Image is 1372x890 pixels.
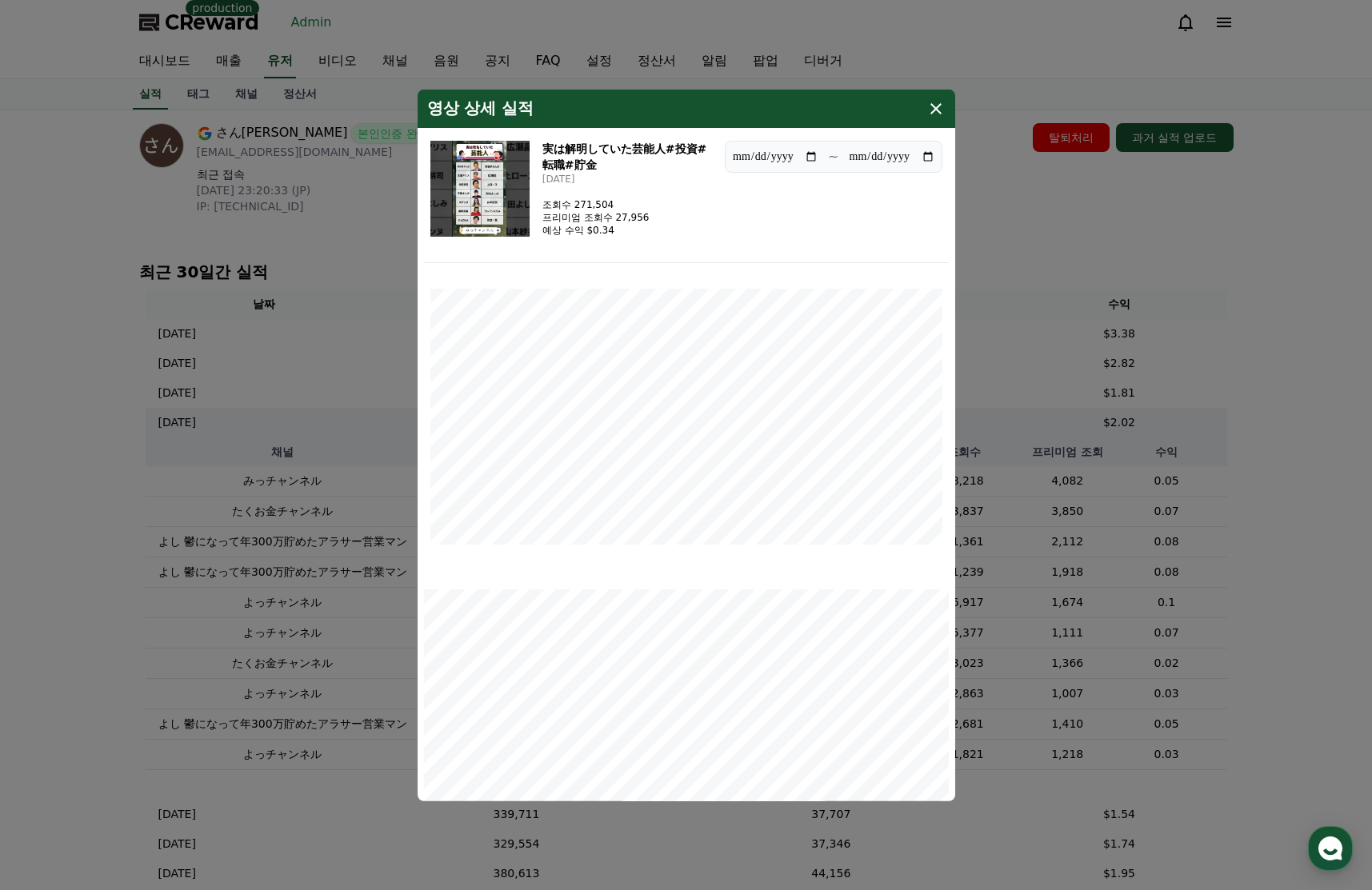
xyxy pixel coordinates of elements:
a: 홈 [5,507,106,547]
p: [DATE] [542,172,712,185]
a: 설정 [206,507,307,547]
div: modal [418,89,955,800]
span: 설정 [247,531,266,544]
a: 대화 [106,507,206,547]
p: 조회수 271,504 [542,198,650,210]
p: 프리미엄 조회수 27,956 [542,210,650,223]
span: 대화 [146,532,166,545]
img: 実は解明していた芸能人#投資#転職#貯金 [430,140,530,236]
p: ~ [828,146,838,166]
h4: 영상 상세 실적 [427,98,534,118]
p: 예상 수익 $0.34 [542,223,650,236]
span: 홈 [50,531,60,544]
h3: 実は解明していた芸能人#投資#転職#貯金 [542,140,712,172]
